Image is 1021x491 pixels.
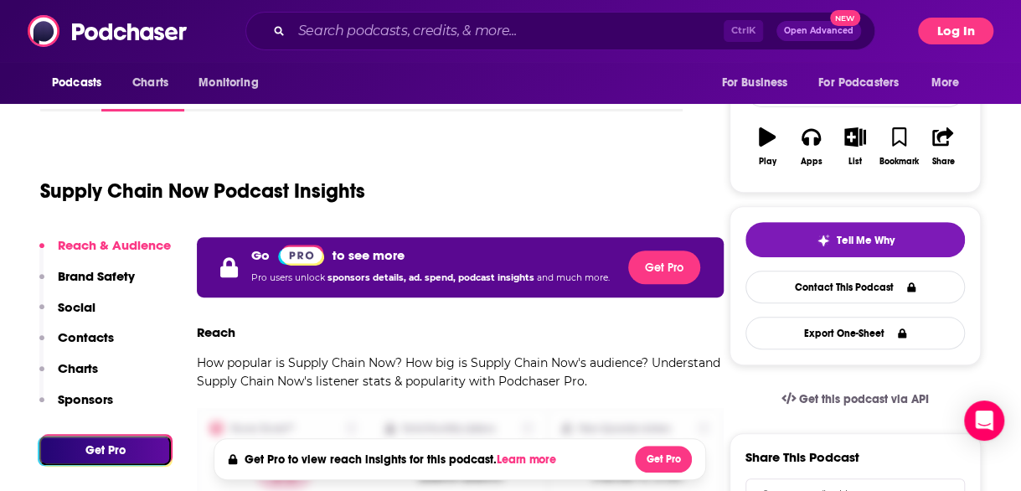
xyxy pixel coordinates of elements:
button: Contacts [39,329,114,360]
p: Pro users unlock and much more. [251,266,610,291]
button: Apps [789,116,833,177]
img: tell me why sparkle [817,234,830,247]
h3: Share This Podcast [745,449,859,465]
div: List [848,157,862,167]
h4: Get Pro to view reach insights for this podcast. [245,452,560,467]
img: Podchaser - Follow, Share and Rate Podcasts [28,15,188,47]
button: open menu [709,67,808,99]
button: Get Pro [39,436,171,465]
div: Apps [801,157,822,167]
div: Play [759,157,776,167]
div: Open Intercom Messenger [964,401,1004,441]
button: Social [39,299,95,330]
button: Learn more [497,453,560,467]
span: Charts [132,71,168,95]
span: Get this podcast via API [799,392,929,406]
span: More [931,71,960,95]
p: Sponsors [58,391,113,407]
span: Monitoring [199,71,258,95]
a: Contact This Podcast [745,271,965,303]
button: open menu [187,67,280,99]
p: Brand Safety [58,268,135,284]
h1: Supply Chain Now Podcast Insights [40,178,365,204]
button: Export One-Sheet [745,317,965,349]
span: Open Advanced [784,27,853,35]
input: Search podcasts, credits, & more... [291,18,724,44]
button: Bookmark [877,116,920,177]
p: How popular is Supply Chain Now? How big is Supply Chain Now's audience? Understand Supply Chain ... [197,354,724,390]
a: Charts [121,67,178,99]
h3: Reach [197,324,235,340]
span: For Podcasters [818,71,899,95]
button: Open AdvancedNew [776,21,861,41]
p: Contacts [58,329,114,345]
span: sponsors details, ad. spend, podcast insights [327,272,537,283]
button: Get Pro [635,446,692,473]
button: List [833,116,877,177]
button: Reach & Audience [39,237,171,268]
button: Get Pro [628,251,700,284]
span: New [830,10,860,26]
button: Sponsors [39,391,113,422]
button: Charts [39,360,98,391]
a: Pro website [278,244,324,266]
button: open menu [807,67,923,99]
span: Tell Me Why [837,234,895,247]
button: open menu [40,67,123,99]
div: Bookmark [879,157,919,167]
button: Brand Safety [39,268,135,299]
p: to see more [333,247,405,263]
span: Ctrl K [724,20,763,42]
span: Podcasts [52,71,101,95]
div: Share [931,157,954,167]
span: For Business [721,71,787,95]
p: Social [58,299,95,315]
p: Reach & Audience [58,237,171,253]
button: open menu [920,67,981,99]
img: Podchaser Pro [278,245,324,266]
a: Get this podcast via API [768,379,942,420]
button: Share [921,116,965,177]
p: Charts [58,360,98,376]
button: Log In [918,18,993,44]
p: Go [251,247,270,263]
button: Play [745,116,789,177]
div: Search podcasts, credits, & more... [245,12,875,50]
button: tell me why sparkleTell Me Why [745,222,965,257]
